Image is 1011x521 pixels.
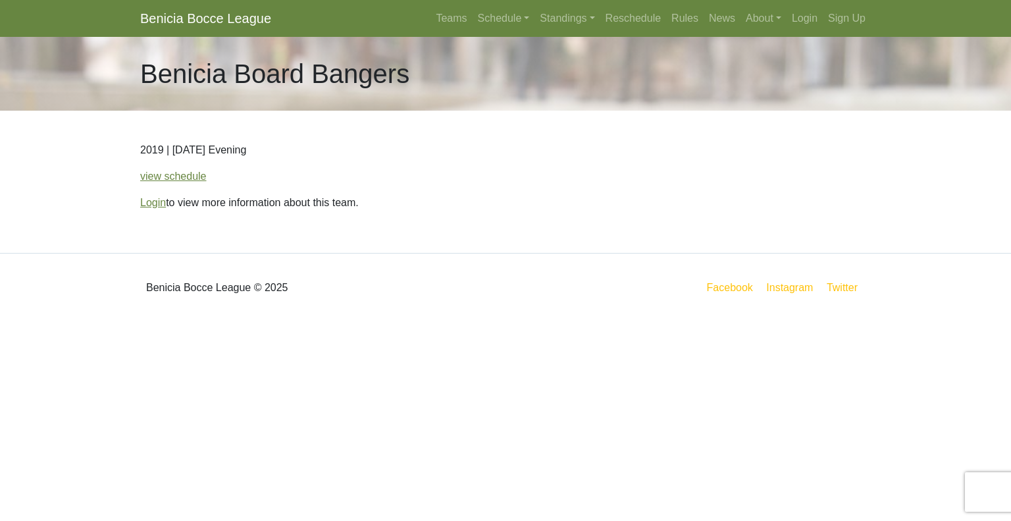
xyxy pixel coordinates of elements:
[740,5,787,32] a: About
[823,5,871,32] a: Sign Up
[666,5,704,32] a: Rules
[140,171,207,182] a: view schedule
[140,5,271,32] a: Benicia Bocce League
[130,264,505,312] div: Benicia Bocce League © 2025
[140,195,871,211] p: to view more information about this team.
[824,279,868,296] a: Twitter
[704,5,740,32] a: News
[140,142,871,158] p: 2019 | [DATE] Evening
[473,5,535,32] a: Schedule
[704,279,756,296] a: Facebook
[787,5,823,32] a: Login
[534,5,600,32] a: Standings
[764,279,816,296] a: Instagram
[140,58,409,90] h1: Benicia Board Bangers
[600,5,667,32] a: Reschedule
[140,197,166,208] a: Login
[430,5,472,32] a: Teams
